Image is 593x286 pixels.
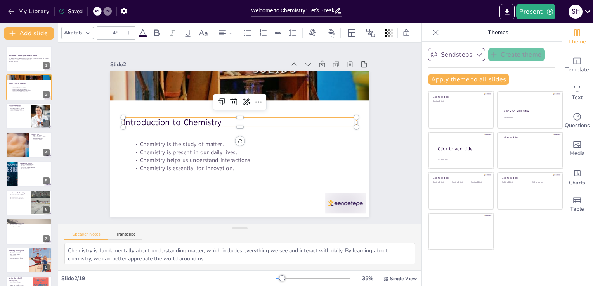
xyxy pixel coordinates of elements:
p: Getting Started with Experiments [9,277,29,281]
p: Everyday applications matter. [9,258,27,259]
div: 7 [6,219,52,244]
div: Layout [345,27,358,39]
div: S h [569,5,583,19]
textarea: Chemistry is fundamentally about understanding matter, which includes everything we see and inter... [64,243,415,264]
div: Click to add title [433,95,488,98]
div: 6 [43,206,50,213]
div: 2 [6,74,52,100]
div: Saved [59,8,83,15]
p: Importance of Chemistry [9,192,29,194]
p: Chemistry enhances experiences. [9,256,27,258]
button: Create theme [488,48,545,61]
div: Click to add title [438,146,487,152]
div: 3 [6,103,52,129]
p: Icebreaker Activity [20,162,50,164]
div: Click to add text [502,181,526,183]
p: Follow instructions carefully. [31,136,50,138]
p: Chemistry is everywhere. [9,252,27,253]
div: Click to add text [452,181,469,183]
div: Add images, graphics, shapes or video [562,135,593,163]
div: Add charts and graphs [562,163,593,191]
div: Background color [326,29,337,37]
p: Fun facts spark interest. [20,165,50,167]
p: Innovation is driven by chemistry. [9,195,29,197]
p: Chemistry is essential for innovation. [132,164,366,172]
div: Add ready made slides [562,51,593,79]
p: Safety is non-negotiable. [9,282,29,284]
div: 8 [43,264,50,271]
button: Present [516,4,555,19]
p: Community enhances learning. [20,167,50,168]
p: Class Expectations [9,105,29,107]
button: S h [569,4,583,19]
p: Chemistry is present in our daily lives. [132,148,366,157]
div: 2 [43,91,50,98]
p: Chemistry is essential for innovation. [10,91,51,93]
span: Text [572,93,583,102]
div: Click to add text [433,181,450,183]
span: Template [565,65,589,74]
button: Export to PowerPoint [499,4,515,19]
p: Wear safety equipment. [31,138,50,139]
p: Generated with [URL] [9,60,50,62]
div: Click to add title [504,109,556,114]
div: 1 [6,46,52,71]
p: Water is unique. [9,221,50,223]
p: Themes [442,23,554,42]
p: Chemistry is the study of matter. [132,140,366,148]
p: Informed decisions are crucial. [9,197,29,198]
p: Chemistry is the study of matter. [10,87,51,88]
div: Click to add text [504,117,555,119]
button: Sendsteps [428,48,485,61]
p: Learning can be enjoyable. [9,226,50,227]
div: Click to add text [471,181,488,183]
p: Safety First [31,133,50,136]
div: Add text boxes [562,79,593,107]
p: Safety is our priority. [31,135,50,136]
div: 5 [6,161,52,187]
button: Transcript [108,232,143,240]
p: Chemistry helps us understand interactions. [132,156,366,164]
span: Charts [569,179,585,187]
div: 8 [6,248,52,273]
div: Text effects [306,27,317,39]
div: Slide 2 [110,61,286,68]
p: Participation enhances learning. [9,107,29,109]
div: Get real-time input from your audience [562,107,593,135]
div: Click to add text [433,100,488,102]
span: Questions [565,121,590,130]
p: Chemistry is present in our daily lives. [10,88,51,90]
div: Click to add title [433,176,488,179]
div: Change the overall theme [562,23,593,51]
button: Add slide [4,27,54,40]
p: Chemistry helps us understand interactions. [10,90,51,91]
p: Participation is key. [20,168,50,169]
p: Fun Chemistry Facts [9,220,50,222]
strong: Welcome to Chemistry: Let's Break the Ice [9,55,37,57]
div: 4 [6,132,52,158]
p: Introduction to Chemistry [9,83,50,85]
span: Single View [390,276,417,282]
p: Join us as we explore the exciting world of chemistry, establish class rules, and engage in fun i... [9,58,50,60]
p: Chemistry reveals wonders. [9,224,50,226]
p: Better choices through understanding. [9,253,27,256]
div: 7 [43,235,50,242]
span: Position [366,28,375,38]
div: Click to add body [438,159,487,160]
p: Chemistry connects disciplines. [9,198,29,200]
span: Table [570,205,584,214]
button: Apply theme to all slides [428,74,509,85]
p: Chemistry helps solve problems. [9,194,29,196]
p: States of matter are fascinating. [9,223,50,224]
p: Chemistry in Daily Life [9,249,27,252]
p: Curiosity drives exploration. [9,109,29,110]
div: Add a table [562,191,593,219]
div: Click to add title [502,136,557,139]
div: Click to add text [532,181,557,183]
div: 5 [43,177,50,184]
p: Ask questions freely. [9,283,29,285]
span: Media [570,149,585,158]
div: 35 % [358,275,377,282]
div: 6 [6,190,52,215]
div: 3 [43,120,50,127]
